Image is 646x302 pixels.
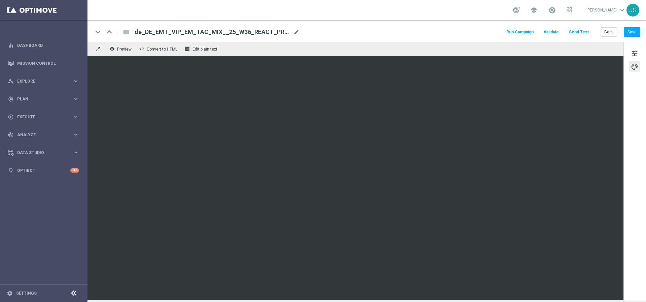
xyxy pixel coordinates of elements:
[505,28,535,37] button: Run Campaign
[8,54,79,72] div: Mission Control
[8,132,73,138] div: Analyze
[544,30,559,34] span: Validate
[530,6,538,14] span: school
[626,4,639,17] div: JS
[8,161,79,179] div: Optibot
[8,78,14,84] i: person_search
[108,44,135,53] button: remove_red_eye Preview
[185,46,190,52] i: receipt
[8,132,14,138] i: track_changes
[73,114,79,120] i: keyboard_arrow_right
[586,5,626,15] a: [PERSON_NAME]keyboard_arrow_down
[618,6,626,14] span: keyboard_arrow_down
[109,46,115,52] i: remove_red_eye
[601,27,617,37] button: Back
[17,151,73,155] span: Data Studio
[17,79,73,83] span: Explore
[7,114,79,120] button: play_circle_outline Execute keyboard_arrow_right
[16,291,37,295] a: Settings
[8,150,73,156] div: Data Studio
[17,161,70,179] a: Optibot
[8,42,14,49] i: equalizer
[70,168,79,173] div: +10
[17,133,73,137] span: Analyze
[629,48,640,58] button: tune
[17,36,79,54] a: Dashboard
[8,168,14,174] i: lightbulb
[7,96,79,102] button: gps_fixed Plan keyboard_arrow_right
[629,61,640,72] button: palette
[568,28,590,37] button: Send Test
[8,78,73,84] div: Explore
[7,150,79,155] button: Data Studio keyboard_arrow_right
[7,290,13,296] i: settings
[8,114,14,120] i: play_circle_outline
[7,132,79,138] button: track_changes Analyze keyboard_arrow_right
[117,47,132,52] span: Preview
[631,62,638,71] span: palette
[192,47,217,52] span: Edit plain text
[183,44,220,53] button: receipt Edit plain text
[7,79,79,84] button: person_search Explore keyboard_arrow_right
[135,28,291,36] span: de_DE_EMT_VIP_EM_TAC_MIX__25_W36_REACT_PROMO4_SLOTS
[8,96,14,102] i: gps_fixed
[293,29,299,35] span: mode_edit
[139,46,144,52] span: code
[73,96,79,102] i: keyboard_arrow_right
[137,44,180,53] button: code Convert to HTML
[8,114,73,120] div: Execute
[17,54,79,72] a: Mission Control
[147,47,177,52] span: Convert to HTML
[8,96,73,102] div: Plan
[7,168,79,173] button: lightbulb Optibot +10
[7,43,79,48] button: equalizer Dashboard
[17,97,73,101] span: Plan
[17,115,73,119] span: Execute
[73,131,79,138] i: keyboard_arrow_right
[73,78,79,84] i: keyboard_arrow_right
[543,28,560,37] button: Validate
[7,61,79,66] button: Mission Control
[631,49,638,58] span: tune
[8,36,79,54] div: Dashboard
[73,149,79,156] i: keyboard_arrow_right
[624,27,640,37] button: Save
